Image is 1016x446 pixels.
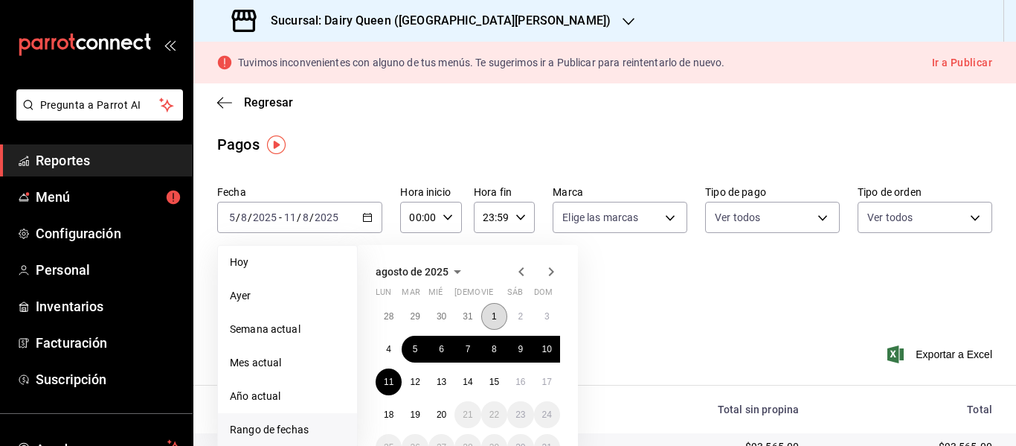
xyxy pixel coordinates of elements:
abbr: 21 de agosto de 2025 [463,410,472,420]
abbr: 10 de agosto de 2025 [542,344,552,354]
button: 28 de julio de 2025 [376,303,402,330]
button: 24 de agosto de 2025 [534,401,560,428]
span: Elige las marcas [562,210,638,225]
button: 16 de agosto de 2025 [507,369,533,395]
abbr: 19 de agosto de 2025 [410,410,419,420]
label: Hora inicio [400,187,461,197]
label: Fecha [217,187,382,197]
span: Personal [36,260,181,280]
abbr: domingo [534,287,553,303]
button: Exportar a Excel [890,345,992,363]
abbr: viernes [481,287,493,303]
span: / [236,211,240,223]
input: -- [228,211,236,223]
button: Regresar [217,95,293,109]
button: 1 de agosto de 2025 [481,303,507,330]
abbr: sábado [507,287,523,303]
abbr: 15 de agosto de 2025 [489,377,499,387]
span: Hoy [230,255,345,270]
button: 29 de julio de 2025 [402,303,428,330]
span: - [279,211,282,223]
button: 17 de agosto de 2025 [534,369,560,395]
button: 12 de agosto de 2025 [402,369,428,395]
span: Semana actual [230,322,345,337]
abbr: 6 de agosto de 2025 [439,344,444,354]
span: Menú [36,187,181,207]
button: open_drawer_menu [164,39,176,51]
button: Pregunta a Parrot AI [16,89,183,121]
abbr: 13 de agosto de 2025 [437,377,446,387]
button: 10 de agosto de 2025 [534,336,560,363]
abbr: 18 de agosto de 2025 [384,410,393,420]
abbr: 28 de julio de 2025 [384,311,393,322]
span: Rango de fechas [230,422,345,438]
label: Hora fin [474,187,535,197]
span: Mes actual [230,355,345,371]
label: Tipo de orden [858,187,992,197]
span: Año actual [230,389,345,404]
span: / [309,211,314,223]
span: agosto de 2025 [376,266,448,278]
button: 15 de agosto de 2025 [481,369,507,395]
span: Facturación [36,333,181,353]
a: Pregunta a Parrot AI [10,108,183,124]
button: 31 de julio de 2025 [454,303,480,330]
button: 13 de agosto de 2025 [428,369,454,395]
span: Ayer [230,288,345,304]
input: ---- [314,211,339,223]
abbr: 22 de agosto de 2025 [489,410,499,420]
abbr: 1 de agosto de 2025 [492,311,497,322]
abbr: 4 de agosto de 2025 [386,344,391,354]
abbr: 16 de agosto de 2025 [515,377,525,387]
abbr: 29 de julio de 2025 [410,311,419,322]
span: Ver todos [715,210,760,225]
button: 6 de agosto de 2025 [428,336,454,363]
button: 5 de agosto de 2025 [402,336,428,363]
button: 11 de agosto de 2025 [376,369,402,395]
abbr: 31 de julio de 2025 [463,311,472,322]
abbr: 11 de agosto de 2025 [384,377,393,387]
abbr: martes [402,287,419,303]
abbr: 5 de agosto de 2025 [413,344,418,354]
button: Ir a Publicar [932,54,992,72]
label: Marca [553,187,687,197]
button: 3 de agosto de 2025 [534,303,560,330]
span: / [248,211,252,223]
abbr: jueves [454,287,542,303]
button: 21 de agosto de 2025 [454,401,480,428]
span: Pregunta a Parrot AI [40,98,160,113]
abbr: 14 de agosto de 2025 [463,377,472,387]
span: Inventarios [36,296,181,316]
abbr: 2 de agosto de 2025 [518,311,523,322]
button: Tooltip marker [267,136,286,154]
button: 2 de agosto de 2025 [507,303,533,330]
input: -- [302,211,309,223]
span: Ver todos [867,210,913,225]
label: Tipo de pago [705,187,840,197]
button: 22 de agosto de 2025 [481,401,507,428]
span: Regresar [244,95,293,109]
abbr: 23 de agosto de 2025 [515,410,525,420]
abbr: 24 de agosto de 2025 [542,410,552,420]
button: 9 de agosto de 2025 [507,336,533,363]
div: Total [823,404,992,415]
button: 30 de julio de 2025 [428,303,454,330]
abbr: 20 de agosto de 2025 [437,410,446,420]
button: 19 de agosto de 2025 [402,401,428,428]
abbr: 12 de agosto de 2025 [410,377,419,387]
button: 23 de agosto de 2025 [507,401,533,428]
span: Reportes [36,150,181,171]
button: 20 de agosto de 2025 [428,401,454,428]
abbr: 8 de agosto de 2025 [492,344,497,354]
input: -- [240,211,248,223]
button: 7 de agosto de 2025 [454,336,480,363]
abbr: 30 de julio de 2025 [437,311,446,322]
abbr: 9 de agosto de 2025 [518,344,523,354]
abbr: 7 de agosto de 2025 [466,344,471,354]
span: Configuración [36,223,181,243]
button: agosto de 2025 [376,263,466,281]
div: Total sin propina [597,404,799,415]
button: 8 de agosto de 2025 [481,336,507,363]
abbr: 3 de agosto de 2025 [544,311,550,322]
